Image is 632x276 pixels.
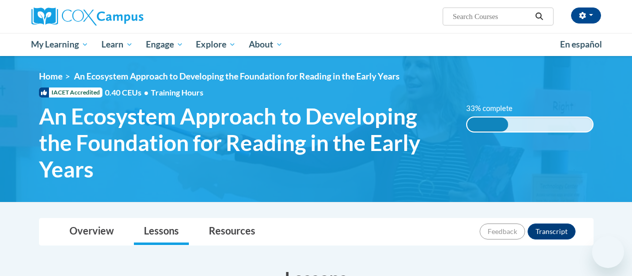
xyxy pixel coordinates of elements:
[452,10,532,22] input: Search Courses
[31,38,88,50] span: My Learning
[31,7,211,25] a: Cox Campus
[480,223,525,239] button: Feedback
[105,87,151,98] span: 0.40 CEUs
[74,71,400,81] span: An Ecosystem Approach to Developing the Foundation for Reading in the Early Years
[134,218,189,245] a: Lessons
[467,117,509,131] div: 33% complete
[146,38,183,50] span: Engage
[199,218,265,245] a: Resources
[592,236,624,268] iframe: Button to launch messaging window
[242,33,289,56] a: About
[39,103,451,182] span: An Ecosystem Approach to Developing the Foundation for Reading in the Early Years
[196,38,236,50] span: Explore
[554,34,609,55] a: En español
[31,7,143,25] img: Cox Campus
[59,218,124,245] a: Overview
[39,87,102,97] span: IACET Accredited
[528,223,576,239] button: Transcript
[249,38,283,50] span: About
[151,87,203,97] span: Training Hours
[189,33,242,56] a: Explore
[560,39,602,49] span: En español
[24,33,609,56] div: Main menu
[571,7,601,23] button: Account Settings
[95,33,139,56] a: Learn
[139,33,190,56] a: Engage
[101,38,133,50] span: Learn
[39,71,62,81] a: Home
[532,10,547,22] button: Search
[144,87,148,97] span: •
[466,103,524,114] label: 33% complete
[25,33,95,56] a: My Learning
